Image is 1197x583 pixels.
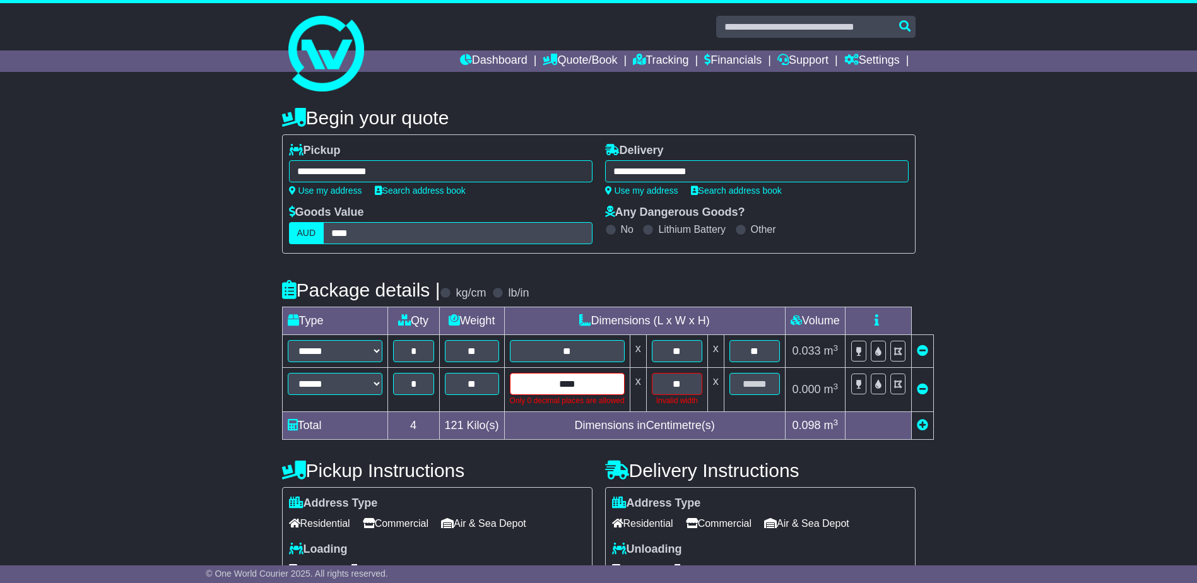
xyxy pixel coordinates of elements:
sup: 3 [833,418,838,427]
span: Air & Sea Depot [764,514,849,533]
a: Tracking [633,50,688,72]
a: Add new item [917,419,928,432]
span: 0.033 [792,344,820,357]
td: Kilo(s) [439,412,504,440]
td: 4 [387,412,439,440]
td: Type [282,307,387,335]
a: Quote/Book [543,50,617,72]
span: Forklift [289,560,332,579]
span: Commercial [363,514,428,533]
h4: Package details | [282,280,440,300]
label: Any Dangerous Goods? [605,206,745,220]
a: Search address book [375,185,466,196]
h4: Pickup Instructions [282,460,593,481]
sup: 3 [833,343,838,353]
h4: Begin your quote [282,107,916,128]
span: Air & Sea Depot [441,514,526,533]
a: Support [777,50,828,72]
td: Weight [439,307,504,335]
td: x [707,335,724,368]
td: x [630,368,646,412]
td: Total [282,412,387,440]
td: x [707,368,724,412]
span: © One World Courier 2025. All rights reserved. [206,568,388,579]
label: kg/cm [456,286,486,300]
span: m [823,383,838,396]
a: Financials [704,50,762,72]
label: Pickup [289,144,341,158]
span: Forklift [612,560,655,579]
div: Invalid width [652,395,702,406]
td: Qty [387,307,439,335]
span: m [823,344,838,357]
a: Search address book [691,185,782,196]
span: Tail Lift [345,560,389,579]
h4: Delivery Instructions [605,460,916,481]
span: 0.098 [792,419,820,432]
span: 0.000 [792,383,820,396]
label: Address Type [289,497,378,510]
td: Dimensions in Centimetre(s) [504,412,785,440]
span: Tail Lift [668,560,712,579]
label: Address Type [612,497,701,510]
span: Residential [612,514,673,533]
label: Loading [289,543,348,556]
span: 121 [445,419,464,432]
div: Only 0 decimal places are allowed [510,395,625,406]
label: Unloading [612,543,682,556]
a: Use my address [605,185,678,196]
td: Volume [785,307,845,335]
span: Commercial [686,514,752,533]
label: Goods Value [289,206,364,220]
td: x [630,335,646,368]
a: Dashboard [460,50,528,72]
sup: 3 [833,382,838,391]
label: AUD [289,222,324,244]
a: Remove this item [917,383,928,396]
span: Residential [289,514,350,533]
label: lb/in [508,286,529,300]
label: Delivery [605,144,664,158]
label: Lithium Battery [658,223,726,235]
label: Other [751,223,776,235]
a: Settings [844,50,900,72]
span: m [823,419,838,432]
td: Dimensions (L x W x H) [504,307,785,335]
label: No [621,223,634,235]
a: Remove this item [917,344,928,357]
a: Use my address [289,185,362,196]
